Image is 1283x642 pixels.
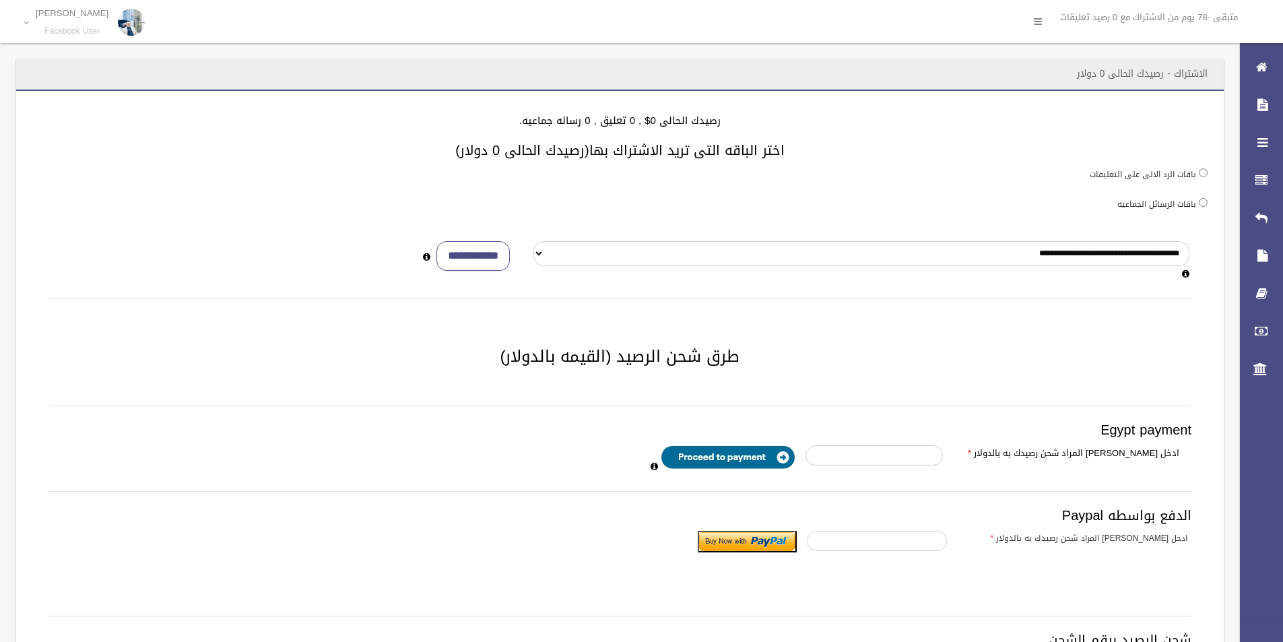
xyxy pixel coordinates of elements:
p: [PERSON_NAME] [36,8,108,18]
h3: Egypt payment [48,422,1191,437]
label: ادخل [PERSON_NAME] المراد شحن رصيدك به بالدولار [957,531,1197,546]
small: Facebook User [36,26,108,36]
h3: اختر الباقه التى تريد الاشتراك بها(رصيدك الحالى 0 دولار) [32,143,1208,158]
h2: طرق شحن الرصيد (القيمه بالدولار) [32,348,1208,365]
label: باقات الرد الالى على التعليقات [1090,167,1196,182]
h3: الدفع بواسطه Paypal [48,508,1191,523]
label: ادخل [PERSON_NAME] المراد شحن رصيدك به بالدولار [953,445,1189,461]
input: Submit [698,531,797,552]
header: الاشتراك - رصيدك الحالى 0 دولار [1061,61,1224,87]
label: باقات الرسائل الجماعيه [1117,197,1196,212]
h4: رصيدك الحالى 0$ , 0 تعليق , 0 رساله جماعيه. [32,115,1208,127]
